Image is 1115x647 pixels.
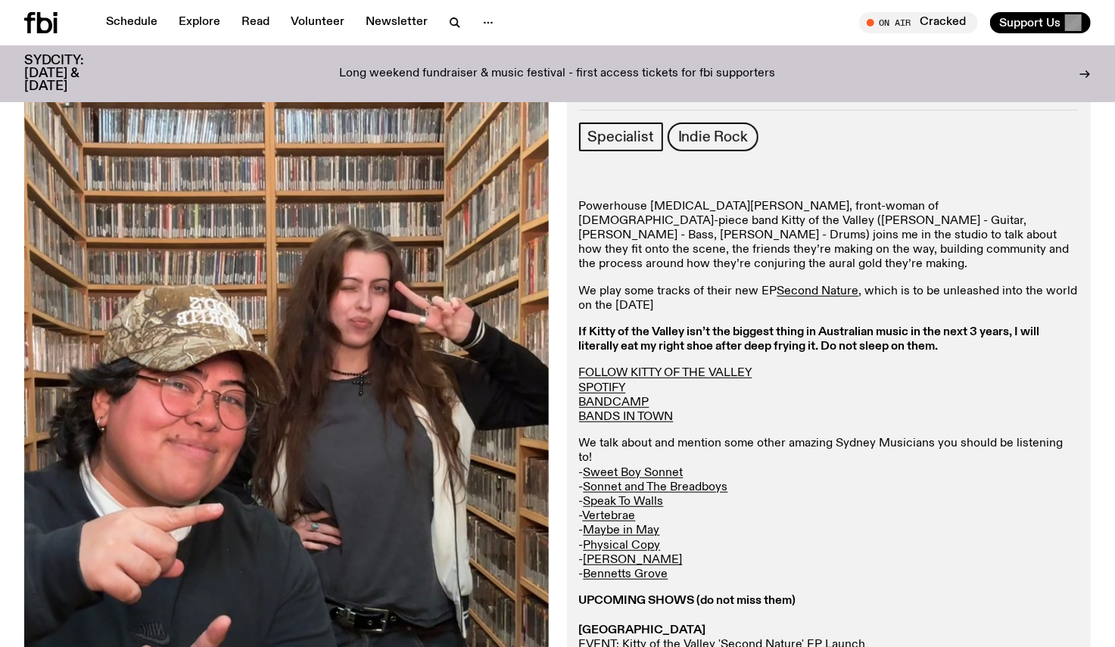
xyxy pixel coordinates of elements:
a: Sweet Boy Sonnet [584,467,684,479]
span: Support Us [999,16,1060,30]
a: Physical Copy [584,540,661,552]
strong: If Kitty of the Valley isn’t the biggest thing in Australian music in the next 3 years, I will li... [579,326,1040,353]
span: Specialist [588,129,654,145]
a: Schedule [97,12,167,33]
a: FOLLOW KITTY OF THE VALLEY [579,367,752,379]
a: Second Nature [777,285,859,297]
strong: [GEOGRAPHIC_DATA] [579,624,706,636]
a: Newsletter [357,12,437,33]
p: We talk about and mention some other amazing Sydney Musicians you should be listening to! - - - -... [579,437,1079,582]
p: Long weekend fundraiser & music festival - first access tickets for fbi supporters [340,67,776,81]
a: Bennetts Grove [584,568,668,580]
a: Speak To Walls [584,496,664,508]
a: Sonnet and The Breadboys [584,481,728,493]
strong: UPCOMING SHOWS (do not miss them) [579,595,796,607]
a: BANDCAMP [579,397,649,409]
a: BANDS IN TOWN [579,411,674,423]
a: Read [232,12,279,33]
a: [PERSON_NAME] [584,554,683,566]
a: Vertebrae [583,510,636,522]
a: Specialist [579,123,663,151]
a: SPOTIFY [579,382,626,394]
a: Explore [170,12,229,33]
h3: SYDCITY: [DATE] & [DATE] [24,54,121,93]
a: Volunteer [282,12,353,33]
a: Indie Rock [668,123,758,151]
a: Maybe in May [584,524,660,537]
span: Indie Rock [678,129,748,145]
p: We play some tracks of their new EP , which is to be unleashed into the world on the [DATE] [579,285,1079,313]
p: Powerhouse [MEDICAL_DATA][PERSON_NAME], front-woman of [DEMOGRAPHIC_DATA]-piece band Kitty of the... [579,200,1079,272]
button: Support Us [990,12,1091,33]
button: On AirCracked [859,12,978,33]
